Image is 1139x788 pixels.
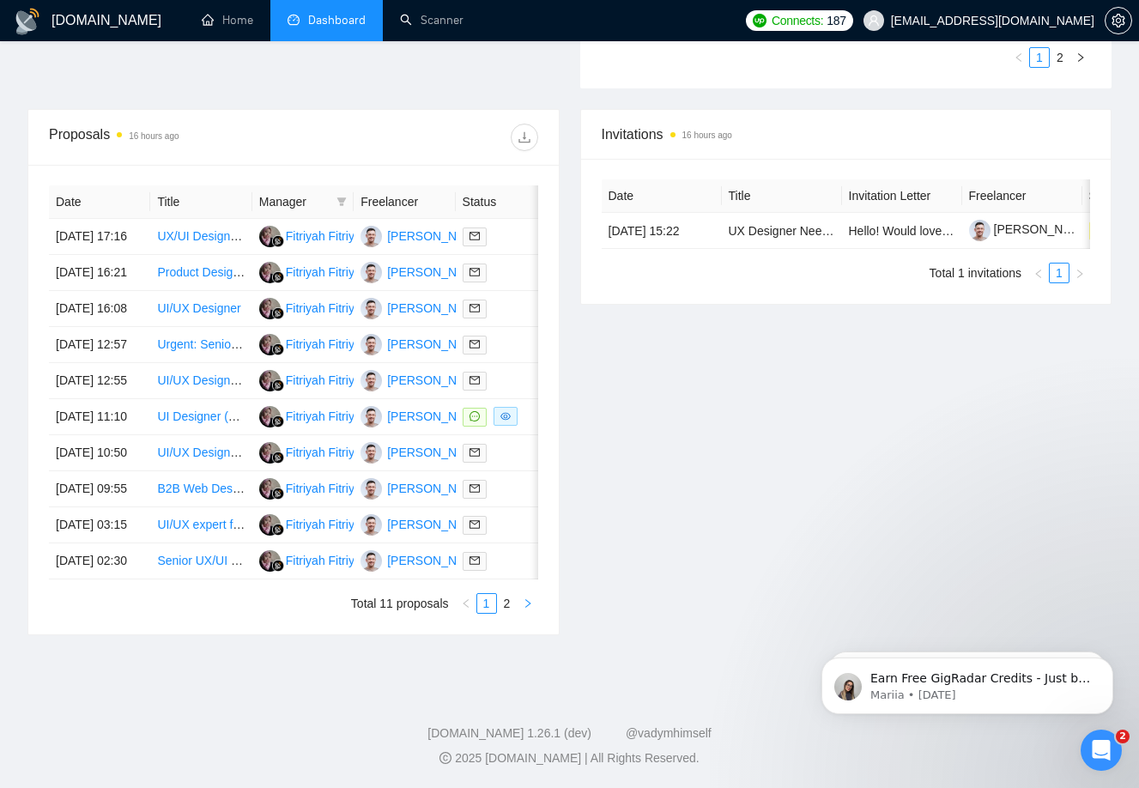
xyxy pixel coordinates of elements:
[1075,269,1085,279] span: right
[49,124,294,151] div: Proposals
[259,264,368,278] a: FFFitriyah Fitriyah
[259,550,281,572] img: FF
[470,231,480,241] span: mail
[360,478,382,500] img: IA
[259,406,281,427] img: FF
[461,598,471,609] span: left
[602,213,722,249] td: [DATE] 15:22
[602,179,722,213] th: Date
[272,271,284,283] img: gigradar-bm.png
[360,409,486,422] a: IA[PERSON_NAME]
[272,524,284,536] img: gigradar-bm.png
[536,189,554,215] span: filter
[157,482,259,495] a: B2B Web Designer
[827,11,845,30] span: 187
[470,555,480,566] span: mail
[259,226,281,247] img: FF
[387,371,486,390] div: [PERSON_NAME]
[753,14,766,27] img: upwork-logo.png
[360,262,382,283] img: IA
[49,507,150,543] td: [DATE] 03:15
[602,124,1091,145] span: Invitations
[387,407,486,426] div: [PERSON_NAME]
[387,263,486,282] div: [PERSON_NAME]
[150,471,251,507] td: B2B Web Designer
[518,593,538,614] li: Next Page
[518,593,538,614] button: right
[259,514,281,536] img: FF
[682,130,732,140] time: 16 hours ago
[511,124,538,151] button: download
[286,371,368,390] div: Fitriyah Fitriyah
[1051,48,1069,67] a: 2
[259,442,281,464] img: FF
[49,543,150,579] td: [DATE] 02:30
[360,298,382,319] img: IA
[49,399,150,435] td: [DATE] 11:10
[360,517,486,530] a: IA[PERSON_NAME]
[150,219,251,255] td: UX/UI Designer Needed for Webpage Creation in Figma
[259,481,368,494] a: FFFitriyah Fitriyah
[1075,52,1086,63] span: right
[1116,730,1130,743] span: 2
[49,471,150,507] td: [DATE] 09:55
[157,554,401,567] a: Senior UX/UI Designer for Fintech Dashboard
[272,560,284,572] img: gigradar-bm.png
[626,726,712,740] a: @vadymhimself
[354,185,455,219] th: Freelancer
[1070,47,1091,68] button: right
[259,228,368,242] a: FFFitriyah Fitriyah
[470,267,480,277] span: mail
[49,435,150,471] td: [DATE] 10:50
[272,343,284,355] img: gigradar-bm.png
[470,375,480,385] span: mail
[930,263,1021,283] li: Total 1 invitations
[523,598,533,609] span: right
[1106,14,1131,27] span: setting
[722,179,842,213] th: Title
[272,379,284,391] img: gigradar-bm.png
[150,255,251,291] td: Product Designer
[272,415,284,427] img: gigradar-bm.png
[49,363,150,399] td: [DATE] 12:55
[157,337,563,351] a: Urgent: Senior SaaS Web Designer for Blockchain Security Platform Launch
[427,726,591,740] a: [DOMAIN_NAME] 1.26.1 (dev)
[470,483,480,494] span: mail
[387,443,486,462] div: [PERSON_NAME]
[387,227,486,245] div: [PERSON_NAME]
[470,411,480,421] span: message
[157,446,573,459] a: UI/UX Designer for Quiz-Style Gaming App (Wireframes for iPhone & Android)
[470,447,480,458] span: mail
[259,298,281,319] img: FF
[796,621,1139,742] iframe: Intercom notifications message
[387,299,486,318] div: [PERSON_NAME]
[868,15,880,27] span: user
[308,13,366,27] span: Dashboard
[969,222,1093,236] a: [PERSON_NAME]
[1014,52,1024,63] span: left
[360,228,486,242] a: IA[PERSON_NAME]
[288,14,300,26] span: dashboard
[387,479,486,498] div: [PERSON_NAME]
[1028,263,1049,283] button: left
[1029,47,1050,68] li: 1
[360,264,486,278] a: IA[PERSON_NAME]
[259,553,368,567] a: FFFitriyah Fitriyah
[259,478,281,500] img: FF
[259,370,281,391] img: FF
[1050,47,1070,68] li: 2
[272,488,284,500] img: gigradar-bm.png
[360,373,486,386] a: IA[PERSON_NAME]
[360,481,486,494] a: IA[PERSON_NAME]
[286,263,368,282] div: Fitriyah Fitriyah
[157,518,388,531] a: UI/UX expert for mobile and website design
[512,130,537,144] span: download
[360,514,382,536] img: IA
[150,327,251,363] td: Urgent: Senior SaaS Web Designer for Blockchain Security Platform Launch
[360,445,486,458] a: IA[PERSON_NAME]
[729,224,1040,238] a: UX Designer Needed to Optimize Website for Conversions
[500,411,511,421] span: eye
[202,13,253,27] a: homeHome
[259,409,368,422] a: FFFitriyah Fitriyah
[456,593,476,614] button: left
